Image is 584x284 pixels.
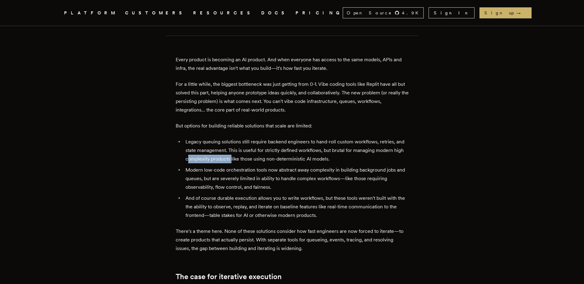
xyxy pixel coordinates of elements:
[125,9,186,17] a: CUSTOMERS
[296,9,343,17] a: PRICING
[429,7,475,18] a: Sign In
[261,9,288,17] a: DOCS
[184,166,409,191] li: Modern low-code orchestration tools now abstract away complexity in building background jobs and ...
[176,227,409,253] p: There's a theme here. None of these solutions consider how fast engineers are now forced to itera...
[64,9,118,17] button: PLATFORM
[516,10,527,16] span: →
[176,122,409,130] p: But options for building reliable solutions that scale are limited:
[176,272,409,281] h2: The case for iterative execution
[347,10,392,16] span: Open Source
[176,55,409,73] p: Every product is becoming an AI product. And when everyone has access to the same models, APIs an...
[402,10,422,16] span: 4.9 K
[184,138,409,163] li: Legacy queuing solutions still require backend engineers to hand-roll custom workflows, retries, ...
[193,9,254,17] button: RESOURCES
[184,194,409,220] li: And of course durable execution allows you to write workflows, but these tools weren't built with...
[479,7,532,18] a: Sign up
[176,80,409,114] p: For a little while, the biggest bottleneck was just getting from 0-1. Vibe coding tools like Repl...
